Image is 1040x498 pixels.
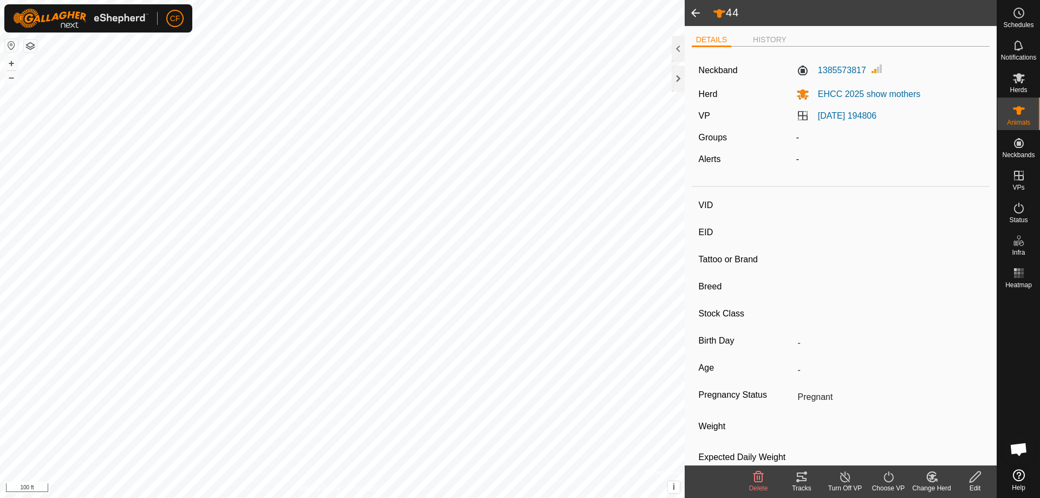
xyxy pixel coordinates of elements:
span: Help [1012,484,1025,491]
label: Breed [699,280,794,294]
label: Birth Day [699,334,794,348]
img: Signal strength [870,62,883,75]
label: EID [699,225,794,240]
button: + [5,57,18,70]
li: HISTORY [749,34,791,46]
div: Edit [953,483,997,493]
a: [DATE] 194806 [818,111,876,120]
label: Age [699,361,794,375]
label: VP [699,111,710,120]
span: Heatmap [1005,282,1032,288]
span: Status [1009,217,1028,223]
div: Turn Off VP [823,483,867,493]
div: - [792,153,987,166]
span: i [673,482,675,491]
button: Reset Map [5,39,18,52]
li: DETAILS [692,34,731,47]
span: VPs [1012,184,1024,191]
label: 1385573817 [796,64,866,77]
label: Pregnancy Status [699,388,794,402]
div: Tracks [780,483,823,493]
span: Delete [749,484,768,492]
label: Alerts [699,154,721,164]
div: Open chat [1003,433,1035,465]
button: i [668,481,680,493]
span: Schedules [1003,22,1033,28]
span: Notifications [1001,54,1036,61]
a: Contact Us [353,484,385,494]
span: EHCC 2025 show mothers [809,89,920,99]
label: VID [699,198,794,212]
div: Change Herd [910,483,953,493]
label: Weight [699,415,794,438]
label: Groups [699,133,727,142]
button: – [5,71,18,84]
img: Gallagher Logo [13,9,148,28]
label: Neckband [699,64,738,77]
label: Tattoo or Brand [699,253,794,267]
h2: 44 [713,6,997,20]
span: Infra [1012,249,1025,256]
div: - [792,131,987,144]
label: Expected Daily Weight Gain [699,451,794,477]
a: Help [997,465,1040,495]
span: Herds [1010,87,1027,93]
label: Stock Class [699,307,794,321]
button: Map Layers [24,40,37,53]
a: Privacy Policy [300,484,340,494]
span: CF [170,13,180,24]
div: Choose VP [867,483,910,493]
span: Neckbands [1002,152,1035,158]
span: Animals [1007,119,1030,126]
label: Herd [699,89,718,99]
